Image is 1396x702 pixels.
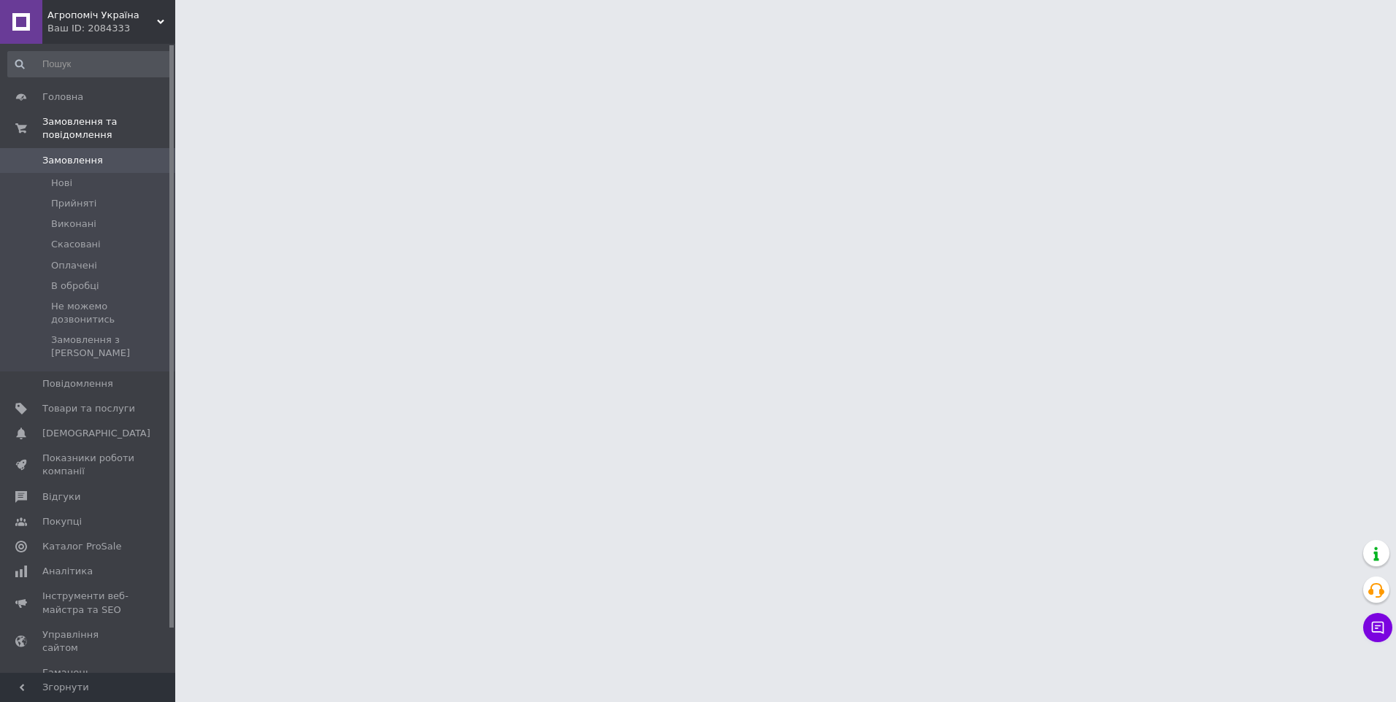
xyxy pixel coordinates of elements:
span: Прийняті [51,197,96,210]
span: Виконані [51,217,96,231]
span: Аналітика [42,565,93,578]
span: Показники роботи компанії [42,452,135,478]
div: Ваш ID: 2084333 [47,22,175,35]
span: Гаманець компанії [42,666,135,693]
span: Замовлення та повідомлення [42,115,175,142]
span: Головна [42,90,83,104]
span: Замовлення з [PERSON_NAME] [51,333,171,360]
span: Нові [51,177,72,190]
span: Відгуки [42,490,80,504]
span: [DEMOGRAPHIC_DATA] [42,427,150,440]
span: Оплачені [51,259,97,272]
input: Пошук [7,51,172,77]
span: Агропоміч Україна [47,9,157,22]
span: Повідомлення [42,377,113,390]
span: Покупці [42,515,82,528]
span: В обробці [51,279,99,293]
span: Замовлення [42,154,103,167]
span: Управління сайтом [42,628,135,655]
span: Інструменти веб-майстра та SEO [42,590,135,616]
span: Каталог ProSale [42,540,121,553]
button: Чат з покупцем [1363,613,1392,642]
span: Скасовані [51,238,101,251]
span: Товари та послуги [42,402,135,415]
span: Не можемо дозвонитись [51,300,171,326]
